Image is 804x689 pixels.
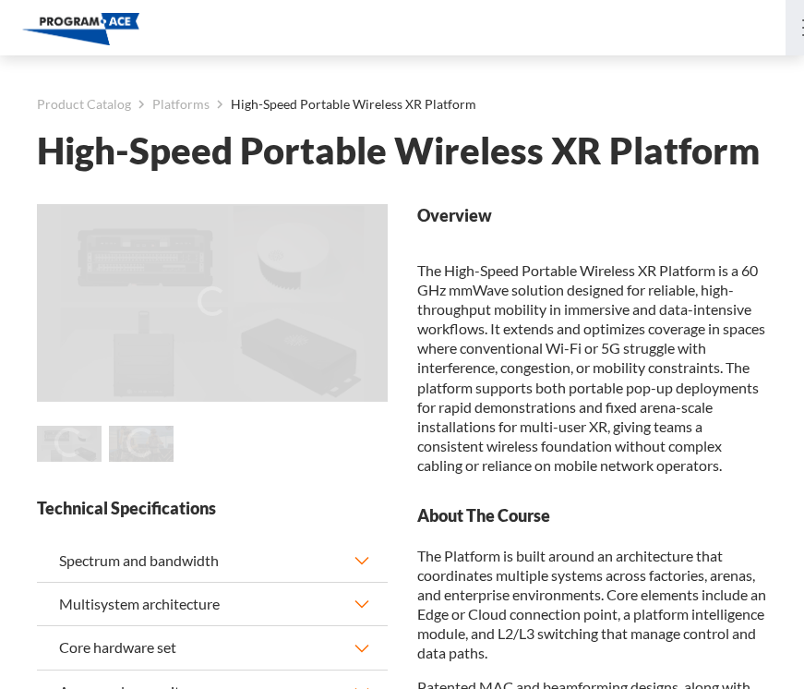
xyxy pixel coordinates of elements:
[152,92,210,116] a: Platforms
[37,426,102,462] img: High-Speed Portable Wireless XR Platform - Preview 0
[37,92,767,116] nav: breadcrumb
[37,204,388,402] img: High-Speed Portable Wireless XR Platform - Preview 0
[37,92,131,116] a: Product Catalog
[37,135,767,167] h1: High-Speed Portable Wireless XR Platform
[37,497,388,520] strong: Technical Specifications
[417,504,768,527] strong: About The Course
[417,546,768,662] p: The Platform is built around an architecture that coordinates multiple systems across factories, ...
[37,539,388,582] button: Spectrum and bandwidth
[22,13,139,45] img: Program-Ace
[417,260,768,474] p: The High-Speed Portable Wireless XR Platform is a 60 GHz mmWave solution designed for reliable, h...
[417,204,768,227] strong: Overview
[37,626,388,669] button: Core hardware set
[37,583,388,625] button: Multisystem architecture
[109,426,174,462] img: High-Speed Portable Wireless XR Platform - Preview 1
[210,92,476,116] li: High-Speed Portable Wireless XR Platform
